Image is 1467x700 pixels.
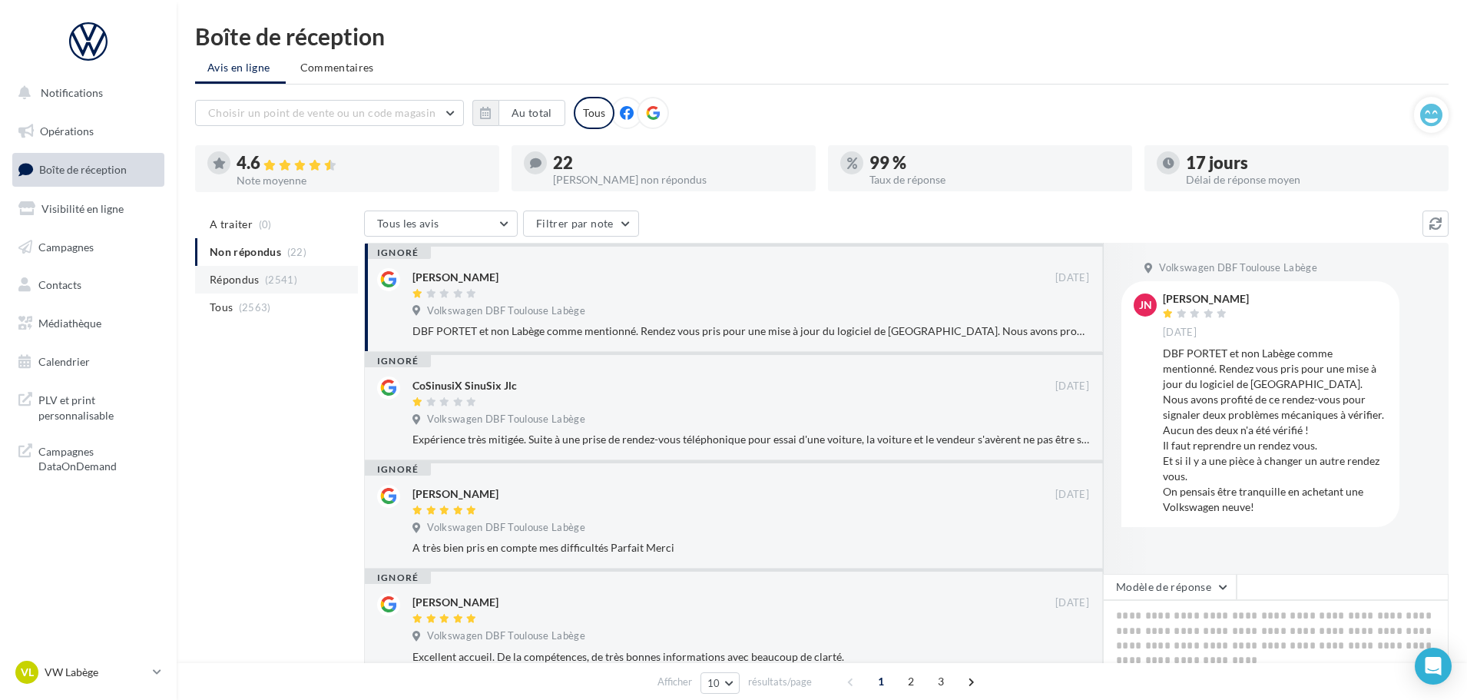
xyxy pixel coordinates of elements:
[9,231,167,264] a: Campagnes
[38,441,158,474] span: Campagnes DataOnDemand
[364,211,518,237] button: Tous les avis
[1163,326,1197,340] span: [DATE]
[869,154,1120,171] div: 99 %
[9,153,167,186] a: Boîte de réception
[412,540,1089,556] div: A très bien pris en compte mes difficultés Parfait Merci
[9,77,161,109] button: Notifications
[472,100,565,126] button: Au total
[1055,271,1089,285] span: [DATE]
[9,435,167,480] a: Campagnes DataOnDemand
[412,378,517,393] div: CoSinusiX SinuSix Jlc
[45,665,147,680] p: VW Labège
[9,383,167,429] a: PLV et print personnalisable
[1055,488,1089,502] span: [DATE]
[748,675,812,689] span: résultats/page
[498,100,565,126] button: Au total
[38,317,101,330] span: Médiathèque
[553,174,803,185] div: [PERSON_NAME] non répondus
[929,669,953,694] span: 3
[412,595,498,610] div: [PERSON_NAME]
[1415,648,1452,685] div: Open Intercom Messenger
[1186,154,1436,171] div: 17 jours
[412,270,498,285] div: [PERSON_NAME]
[1163,294,1249,304] div: [PERSON_NAME]
[265,274,297,286] span: (2541)
[427,304,585,318] span: Volkswagen DBF Toulouse Labège
[1103,574,1237,600] button: Modèle de réponse
[1159,261,1317,275] span: Volkswagen DBF Toulouse Labège
[239,301,271,314] span: (2563)
[259,218,272,231] span: (0)
[300,60,374,75] span: Commentaires
[41,202,124,215] span: Visibilité en ligne
[553,154,803,171] div: 22
[365,463,431,476] div: ignoré
[38,355,90,368] span: Calendrier
[237,154,487,172] div: 4.6
[9,269,167,301] a: Contacts
[869,174,1120,185] div: Taux de réponse
[9,193,167,225] a: Visibilité en ligne
[1186,174,1436,185] div: Délai de réponse moyen
[700,672,740,694] button: 10
[377,217,439,230] span: Tous les avis
[210,300,233,315] span: Tous
[707,677,720,689] span: 10
[899,669,923,694] span: 2
[427,521,585,535] span: Volkswagen DBF Toulouse Labège
[523,211,639,237] button: Filtrer par note
[365,247,431,259] div: ignoré
[365,572,431,584] div: ignoré
[869,669,893,694] span: 1
[1055,380,1089,393] span: [DATE]
[427,629,585,643] span: Volkswagen DBF Toulouse Labège
[1139,297,1152,313] span: jn
[38,278,81,291] span: Contacts
[412,486,498,502] div: [PERSON_NAME]
[195,25,1449,48] div: Boîte de réception
[210,217,253,232] span: A traiter
[208,106,435,119] span: Choisir un point de vente ou un code magasin
[1163,346,1387,515] div: DBF PORTET et non Labège comme mentionné. Rendez vous pris pour une mise à jour du logiciel de [G...
[412,432,1089,447] div: Expérience très mitigée. Suite à une prise de rendez-vous téléphonique pour essai d'une voiture, ...
[657,675,692,689] span: Afficher
[9,346,167,378] a: Calendrier
[210,272,260,287] span: Répondus
[40,124,94,138] span: Opérations
[412,323,1089,339] div: DBF PORTET et non Labège comme mentionné. Rendez vous pris pour une mise à jour du logiciel de [G...
[427,413,585,426] span: Volkswagen DBF Toulouse Labège
[9,115,167,148] a: Opérations
[12,658,164,687] a: VL VW Labège
[38,390,158,423] span: PLV et print personnalisable
[574,97,614,129] div: Tous
[41,86,103,99] span: Notifications
[21,665,34,680] span: VL
[39,163,127,176] span: Boîte de réception
[1055,596,1089,610] span: [DATE]
[38,240,94,253] span: Campagnes
[365,355,431,367] div: ignoré
[195,100,464,126] button: Choisir un point de vente ou un code magasin
[412,649,1089,665] div: Excellent accueil. De la compétences, de très bonnes informations avec beaucoup de clarté.
[9,307,167,340] a: Médiathèque
[237,175,487,186] div: Note moyenne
